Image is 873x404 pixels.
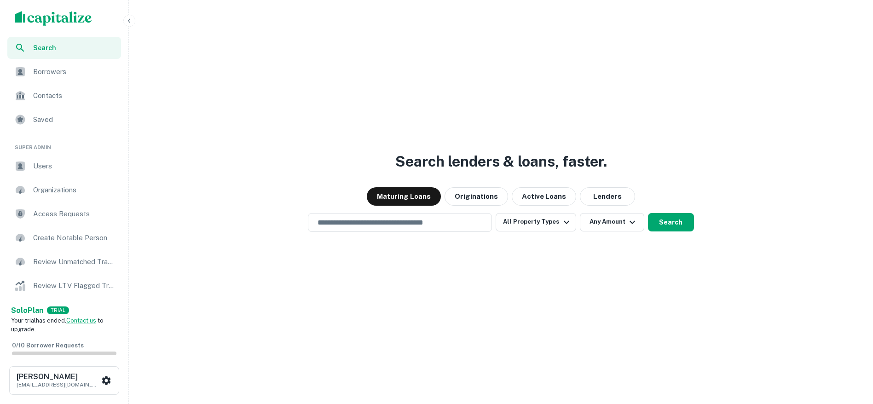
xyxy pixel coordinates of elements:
[827,330,873,375] iframe: Chat Widget
[17,373,99,381] h6: [PERSON_NAME]
[33,256,116,267] span: Review Unmatched Transactions
[367,187,441,206] button: Maturing Loans
[33,114,116,125] span: Saved
[512,187,576,206] button: Active Loans
[7,133,121,155] li: Super Admin
[33,280,116,291] span: Review LTV Flagged Transactions
[395,150,607,173] h3: Search lenders & loans, faster.
[7,251,121,273] a: Review Unmatched Transactions
[445,187,508,206] button: Originations
[33,232,116,243] span: Create Notable Person
[7,203,121,225] a: Access Requests
[9,366,119,395] button: [PERSON_NAME][EMAIL_ADDRESS][DOMAIN_NAME]
[33,90,116,101] span: Contacts
[7,61,121,83] a: Borrowers
[580,187,635,206] button: Lenders
[33,161,116,172] span: Users
[12,342,84,349] span: 0 / 10 Borrower Requests
[17,381,99,389] p: [EMAIL_ADDRESS][DOMAIN_NAME]
[7,155,121,177] a: Users
[11,317,104,333] span: Your trial has ended. to upgrade.
[33,43,116,53] span: Search
[648,213,694,231] button: Search
[7,179,121,201] a: Organizations
[15,11,92,26] img: capitalize-logo.png
[7,109,121,131] a: Saved
[11,305,43,316] a: SoloPlan
[33,66,116,77] span: Borrowers
[7,85,121,107] a: Contacts
[11,306,43,315] strong: Solo Plan
[47,306,69,314] div: TRIAL
[33,185,116,196] span: Organizations
[7,37,121,59] a: Search
[7,299,121,321] a: Lender Admin View
[7,227,121,249] a: Create Notable Person
[33,208,116,219] span: Access Requests
[66,317,96,324] a: Contact us
[496,213,576,231] button: All Property Types
[7,275,121,297] a: Review LTV Flagged Transactions
[580,213,644,231] button: Any Amount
